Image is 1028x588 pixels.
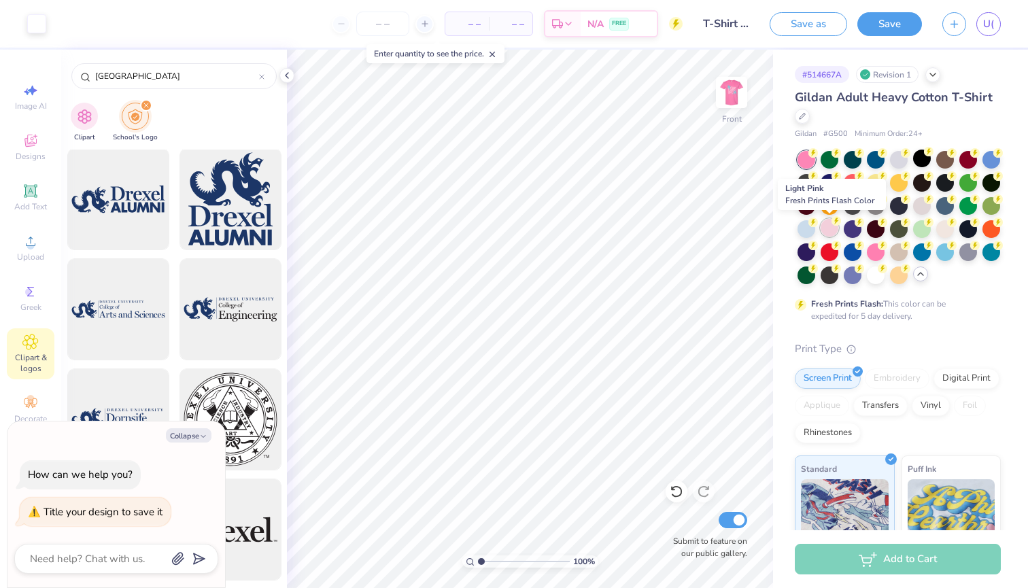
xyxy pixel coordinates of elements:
div: This color can be expedited for 5 day delivery. [811,298,978,322]
strong: Fresh Prints Flash: [811,298,883,309]
span: Decorate [14,413,47,424]
span: Clipart [74,133,95,143]
span: Gildan [795,128,817,140]
span: – – [497,17,524,31]
span: Minimum Order: 24 + [855,128,923,140]
div: Title your design to save it [44,505,162,519]
span: Upload [17,252,44,262]
div: filter for Clipart [71,103,98,143]
button: filter button [71,103,98,143]
span: Add Text [14,201,47,212]
button: Collapse [166,428,211,443]
span: Puff Ink [908,462,936,476]
a: U( [976,12,1001,36]
div: # 514667A [795,66,849,83]
div: Light Pink [778,179,886,210]
button: filter button [113,103,158,143]
div: Rhinestones [795,423,861,443]
label: Submit to feature on our public gallery. [666,535,747,559]
span: N/A [587,17,604,31]
span: U( [983,16,994,32]
div: Digital Print [933,368,999,389]
img: Front [718,79,745,106]
button: Save as [770,12,847,36]
div: Screen Print [795,368,861,389]
span: FREE [612,19,626,29]
input: Untitled Design [693,10,759,37]
span: Clipart & logos [7,352,54,374]
img: Standard [801,479,889,547]
span: 100 % [573,555,595,568]
input: Try "WashU" [94,69,259,83]
div: Applique [795,396,849,416]
span: Standard [801,462,837,476]
div: Revision 1 [856,66,919,83]
div: Transfers [853,396,908,416]
div: Foil [954,396,986,416]
span: Image AI [15,101,47,111]
div: Print Type [795,341,1001,357]
img: Clipart Image [77,109,92,124]
div: filter for School's Logo [113,103,158,143]
img: School's Logo Image [128,109,143,124]
div: Front [722,113,742,125]
img: Puff Ink [908,479,995,547]
span: Greek [20,302,41,313]
span: Fresh Prints Flash Color [785,195,874,206]
span: Gildan Adult Heavy Cotton T-Shirt [795,89,993,105]
div: How can we help you? [28,468,133,481]
div: Embroidery [865,368,929,389]
div: Enter quantity to see the price. [366,44,504,63]
span: Designs [16,151,46,162]
span: School's Logo [113,133,158,143]
span: # G500 [823,128,848,140]
input: – – [356,12,409,36]
div: Vinyl [912,396,950,416]
span: – – [453,17,481,31]
button: Save [857,12,922,36]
